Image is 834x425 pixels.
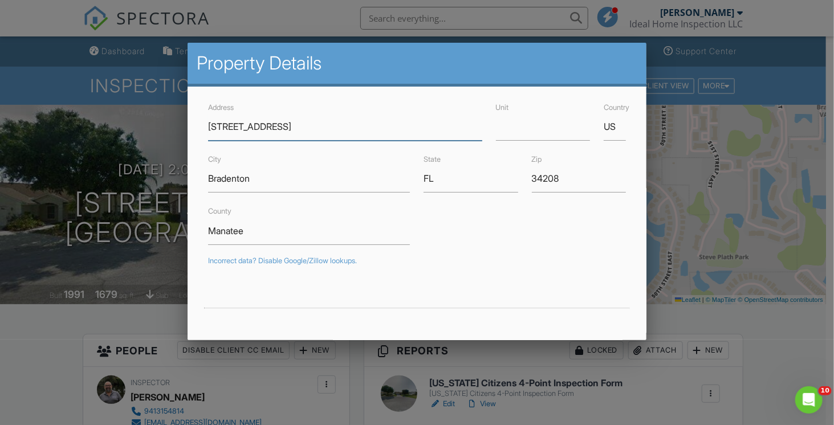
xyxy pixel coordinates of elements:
[208,155,221,164] label: City
[208,103,234,112] label: Address
[208,256,626,265] div: Incorrect data? Disable Google/Zillow lookups.
[197,52,637,75] h2: Property Details
[532,155,542,164] label: Zip
[795,386,823,414] iframe: Intercom live chat
[496,103,509,112] label: Unit
[424,155,441,164] label: State
[208,207,231,215] label: County
[819,386,832,395] span: 10
[604,103,629,112] label: Country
